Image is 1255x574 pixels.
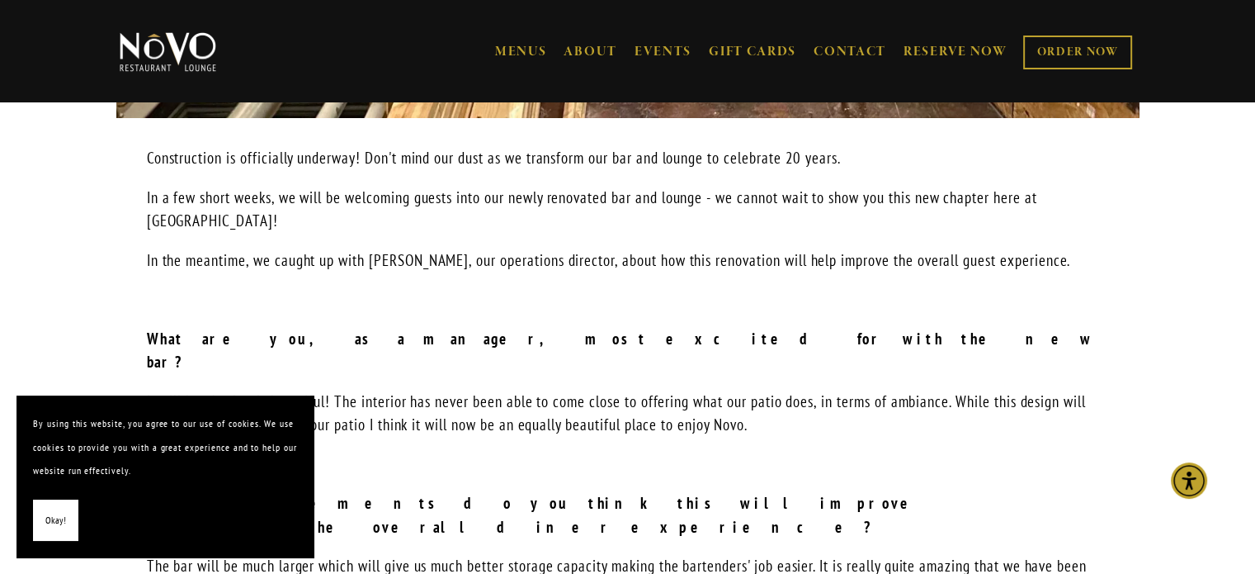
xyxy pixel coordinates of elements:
img: Novo Restaurant &amp; Lounge [116,31,219,73]
a: CONTACT [814,36,886,68]
a: GIFT CARDS [709,36,796,68]
a: MENUS [495,44,547,60]
section: Cookie banner [17,396,314,557]
strong: What are you, as a manager, most excited for with the new bar? [147,329,1112,372]
p: It will be absolutely beautiful! The interior has never been able to come close to offering what ... [147,390,1109,437]
p: Construction is officially underway! Don't mind our dust as we transform our bar and lounge to ce... [147,146,1109,170]
p: By using this website, you agree to our use of cookies. We use cookies to provide you with a grea... [33,412,297,483]
p: In a few short weeks, we will be welcoming guests into our newly renovated bar and lounge - we ca... [147,186,1109,233]
a: ORDER NOW [1023,36,1131,69]
span: Okay! [45,509,66,533]
a: ABOUT [564,44,617,60]
a: EVENTS [635,44,691,60]
p: In the meantime, we caught up with [PERSON_NAME], our operations director, about how this renovat... [147,249,1109,273]
button: Okay! [33,500,78,542]
div: Accessibility Menu [1171,463,1207,499]
a: RESERVE NOW [904,36,1007,68]
strong: In what elements do you think this will improve service/the overall diner experience? [147,493,947,537]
